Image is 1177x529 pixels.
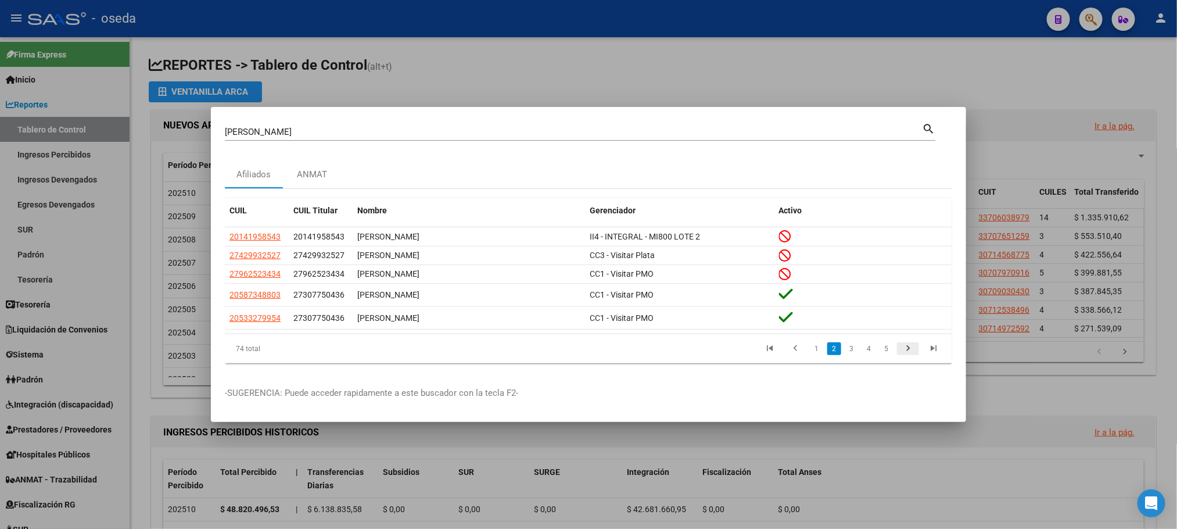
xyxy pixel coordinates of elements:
a: 1 [810,342,824,355]
div: Open Intercom Messenger [1137,489,1165,517]
span: CUIL [229,206,247,215]
a: 3 [845,342,859,355]
li: page 5 [878,339,895,359]
datatable-header-cell: CUIL [225,198,289,223]
li: page 3 [843,339,860,359]
span: CC1 - Visitar PMO [590,290,654,299]
span: Activo [779,206,802,215]
span: CC1 - Visitar PMO [590,313,654,323]
span: 27307750436 [293,313,345,323]
datatable-header-cell: Nombre [353,198,585,223]
datatable-header-cell: Gerenciador [585,198,774,223]
li: page 4 [860,339,878,359]
span: 20141958543 [229,232,281,241]
li: page 2 [826,339,843,359]
a: go to previous page [784,342,806,355]
span: 27429932527 [293,251,345,260]
span: 27429932527 [229,251,281,260]
li: page 1 [808,339,826,359]
span: 20141958543 [293,232,345,241]
span: 27307750436 [293,290,345,299]
div: [PERSON_NAME] [357,230,580,244]
p: -SUGERENCIA: Puede acceder rapidamente a este buscador con la tecla F2- [225,387,952,400]
span: 20533279954 [229,313,281,323]
div: 74 total [225,334,368,363]
span: 27962523434 [229,269,281,278]
a: go to next page [897,342,919,355]
span: 27962523434 [293,269,345,278]
span: Gerenciador [590,206,636,215]
div: [PERSON_NAME] [357,288,580,302]
span: 20587348803 [229,290,281,299]
a: 4 [862,342,876,355]
datatable-header-cell: CUIL Titular [289,198,353,223]
span: CC3 - Visitar Plata [590,251,655,260]
div: [PERSON_NAME] [357,267,580,281]
span: II4 - INTEGRAL - MI800 LOTE 2 [590,232,700,241]
div: ANMAT [297,168,327,181]
a: go to first page [759,342,781,355]
mat-icon: search [922,121,935,135]
span: Nombre [357,206,387,215]
div: Afiliados [237,168,271,181]
span: CC1 - Visitar PMO [590,269,654,278]
div: [PERSON_NAME] [357,249,580,262]
a: go to last page [923,342,945,355]
div: [PERSON_NAME] [357,312,580,325]
datatable-header-cell: Activo [774,198,952,223]
span: CUIL Titular [293,206,338,215]
a: 2 [827,342,841,355]
a: 5 [880,342,893,355]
